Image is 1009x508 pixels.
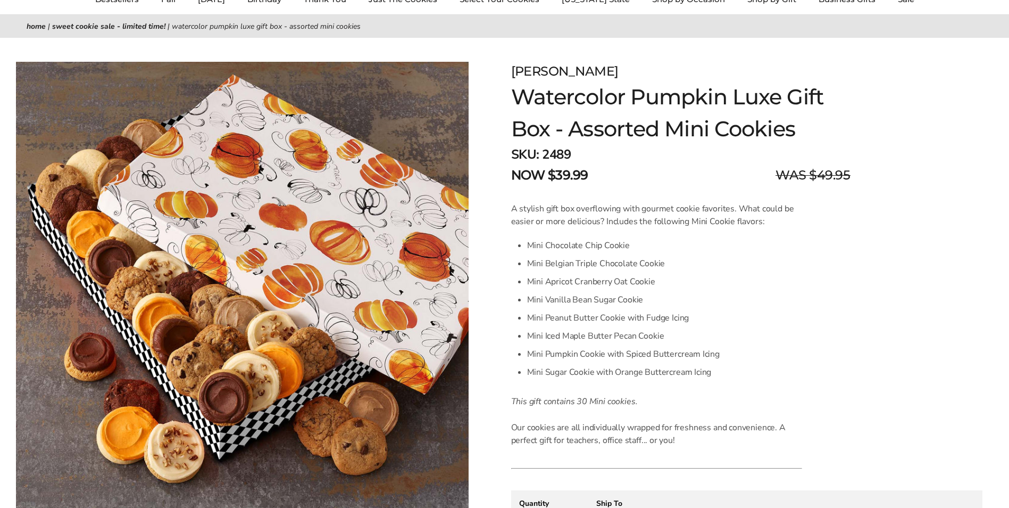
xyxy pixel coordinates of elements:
[775,166,850,185] span: WAS $49.95
[527,345,802,363] li: Mini Pumpkin Cookie with Spiced Buttercream Icing
[511,81,850,145] h1: Watercolor Pumpkin Luxe Gift Box - Assorted Mini Cookies
[511,421,802,447] p: Our cookies are all individually wrapped for freshness and convenience. A perfect gift for teache...
[511,202,802,228] p: A stylish gift box overflowing with gourmet cookie favorites. What could be easier or more delici...
[511,396,638,407] em: This gift contains 30 Mini cookies.
[527,363,802,381] li: Mini Sugar Cookie with Orange Buttercream Icing
[527,273,802,291] li: Mini Apricot Cranberry Oat Cookie
[527,291,802,309] li: Mini Vanilla Bean Sugar Cookie
[511,146,539,163] strong: SKU:
[511,62,850,81] div: [PERSON_NAME]
[48,21,50,31] span: |
[527,309,802,327] li: Mini Peanut Butter Cookie with Fudge Icing
[527,327,802,345] li: Mini Iced Maple Butter Pecan Cookie
[168,21,170,31] span: |
[542,146,571,163] span: 2489
[527,236,802,255] li: Mini Chocolate Chip Cookie
[511,166,588,185] span: NOW $39.99
[527,255,802,273] li: Mini Belgian Triple Chocolate Cookie
[52,21,165,31] a: Sweet Cookie Sale - Limited Time!
[172,21,361,31] span: Watercolor Pumpkin Luxe Gift Box - Assorted Mini Cookies
[27,20,982,32] nav: breadcrumbs
[9,468,110,499] iframe: Sign Up via Text for Offers
[27,21,46,31] a: Home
